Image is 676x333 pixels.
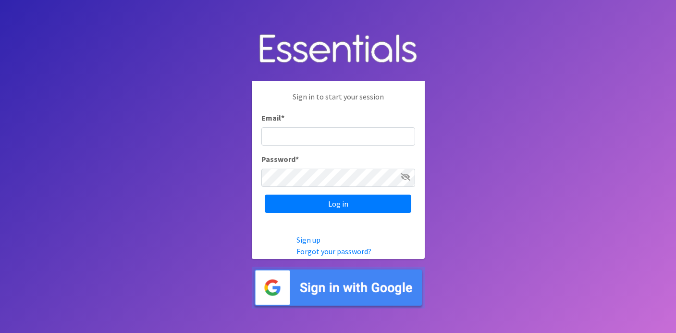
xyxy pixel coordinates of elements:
[265,195,411,213] input: Log in
[295,154,299,164] abbr: required
[296,247,371,256] a: Forgot your password?
[261,112,284,123] label: Email
[281,113,284,123] abbr: required
[261,153,299,165] label: Password
[252,267,425,308] img: Sign in with Google
[296,235,320,245] a: Sign up
[261,91,415,112] p: Sign in to start your session
[252,25,425,74] img: Human Essentials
